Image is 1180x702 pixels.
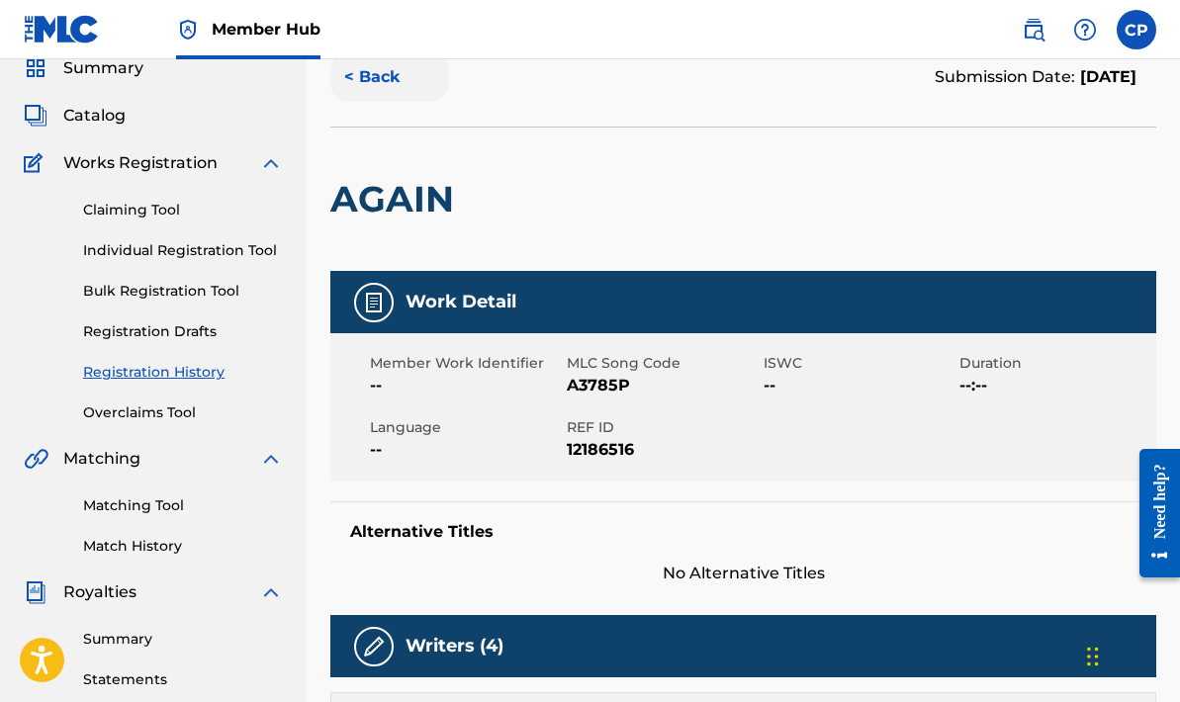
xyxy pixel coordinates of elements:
span: 12186516 [567,438,759,462]
img: Works Registration [24,151,49,175]
div: User Menu [1117,10,1156,49]
span: REF ID [567,417,759,438]
span: A3785P [567,374,759,397]
img: Top Rightsholder [176,18,200,42]
span: ISWC [764,353,955,374]
span: Summary [63,56,143,80]
img: Summary [24,56,47,80]
span: -- [370,438,562,462]
img: Royalties [24,580,47,604]
a: Bulk Registration Tool [83,281,283,302]
img: MLC Logo [24,15,100,44]
img: expand [259,151,283,175]
span: Works Registration [63,151,218,175]
h5: Work Detail [406,291,516,313]
h5: Writers (4) [406,635,503,658]
span: MLC Song Code [567,353,759,374]
a: Registration Drafts [83,321,283,342]
img: Writers [362,635,386,658]
span: No Alternative Titles [330,562,1156,585]
img: expand [259,447,283,471]
span: Member Work Identifier [370,353,562,374]
a: Overclaims Tool [83,402,283,423]
a: Statements [83,669,283,690]
img: Matching [24,447,48,471]
span: [DATE] [1075,67,1136,86]
a: SummarySummary [24,56,143,80]
a: Summary [83,629,283,650]
span: Catalog [63,104,126,128]
h5: Alternative Titles [350,522,1136,542]
img: Catalog [24,104,47,128]
a: CatalogCatalog [24,104,126,128]
span: Language [370,417,562,438]
div: Drag [1087,627,1099,686]
a: Individual Registration Tool [83,240,283,261]
span: Matching [63,447,140,471]
span: -- [764,374,955,397]
div: Submission Date: [935,65,1136,89]
iframe: Resource Center [1125,434,1180,593]
h2: AGAIN [330,177,464,221]
img: search [1022,18,1045,42]
img: expand [259,580,283,604]
img: help [1073,18,1097,42]
div: Help [1065,10,1105,49]
span: -- [370,374,562,397]
a: Public Search [1014,10,1053,49]
a: Claiming Tool [83,200,283,220]
span: --:-- [959,374,1151,397]
a: Matching Tool [83,495,283,516]
iframe: Chat Widget [1081,607,1180,702]
span: Member Hub [212,18,320,41]
a: Registration History [83,362,283,383]
a: Match History [83,536,283,557]
span: Duration [959,353,1151,374]
button: < Back [330,52,449,102]
img: Work Detail [362,291,386,314]
span: Royalties [63,580,136,604]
